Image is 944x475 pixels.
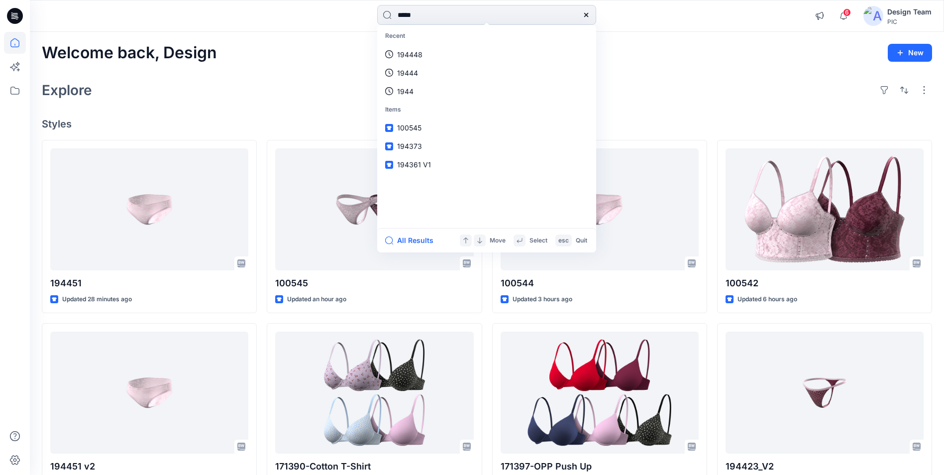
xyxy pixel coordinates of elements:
p: Updated 28 minutes ago [62,294,132,305]
a: 100544 [501,148,699,270]
span: 194361 V1 [397,160,431,169]
p: Updated an hour ago [287,294,346,305]
p: 194448 [397,49,422,60]
p: 194423_V2 [726,460,924,474]
div: PIC [887,18,932,25]
p: 194451 [50,276,248,290]
a: 171397-OPP Push Up [501,332,699,454]
h2: Explore [42,82,92,98]
a: 1944 [379,82,594,101]
span: 6 [843,8,851,16]
a: 194451 [50,148,248,270]
a: 194361 V1 [379,155,594,174]
p: 100542 [726,276,924,290]
p: Move [490,236,506,246]
a: 194451 v2 [50,332,248,454]
p: Updated 3 hours ago [513,294,572,305]
p: 19444 [397,68,418,78]
button: All Results [385,235,440,246]
a: 194423_V2 [726,332,924,454]
a: 171390-Cotton T-Shirt [275,332,473,454]
p: 100544 [501,276,699,290]
p: Recent [379,27,594,45]
div: Design Team [887,6,932,18]
button: New [888,44,932,62]
p: esc [558,236,569,246]
p: 171390-Cotton T-Shirt [275,460,473,474]
p: 1944 [397,86,414,97]
p: Quit [576,236,587,246]
a: 194373 [379,137,594,155]
p: Select [529,236,547,246]
h4: Styles [42,118,932,130]
a: 19444 [379,64,594,82]
img: avatar [863,6,883,26]
a: 194448 [379,45,594,64]
p: Items [379,101,594,119]
h2: Welcome back, Design [42,44,217,62]
span: 100545 [397,123,421,132]
p: Updated 6 hours ago [737,294,797,305]
a: 100545 [275,148,473,270]
a: 100542 [726,148,924,270]
p: 194451 v2 [50,460,248,474]
span: 194373 [397,142,422,150]
a: 100545 [379,119,594,137]
p: 171397-OPP Push Up [501,460,699,474]
p: 100545 [275,276,473,290]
